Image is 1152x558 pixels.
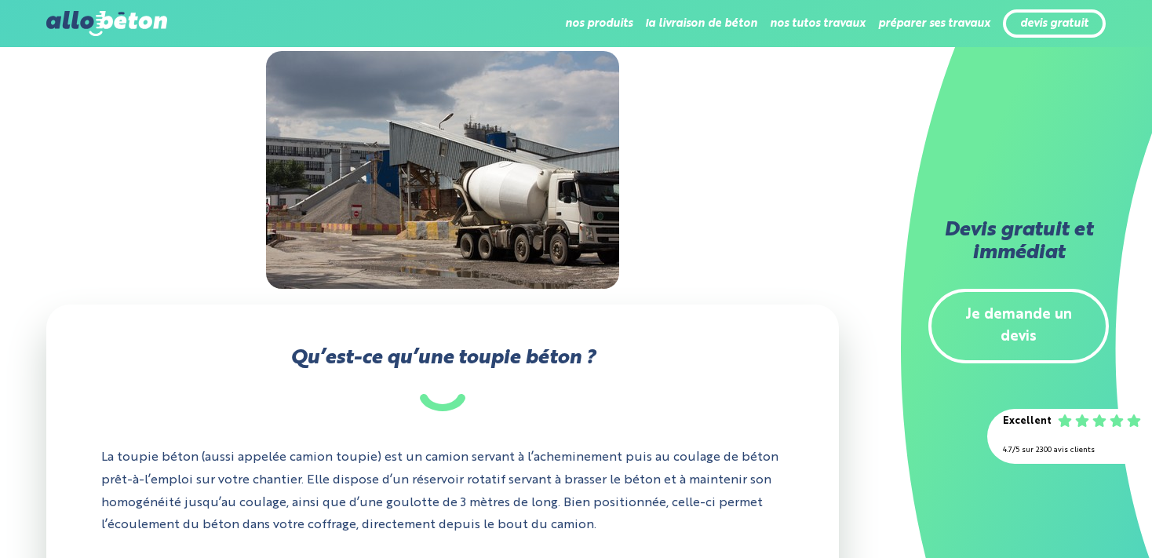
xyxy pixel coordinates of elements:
[1003,410,1052,433] div: Excellent
[101,348,785,411] h3: Qu’est-ce qu’une toupie béton ?
[928,289,1109,364] a: Je demande un devis
[101,435,785,549] p: La toupie béton (aussi appelée camion toupie) est un camion servant à l’acheminement puis au coul...
[928,220,1109,265] h2: Devis gratuit et immédiat
[645,5,757,42] li: la livraison de béton
[565,5,633,42] li: nos produits
[1020,17,1088,31] a: devis gratuit
[266,51,619,289] img: ”Camion
[46,11,167,36] img: allobéton
[878,5,990,42] li: préparer ses travaux
[1003,439,1136,462] div: 4.7/5 sur 2300 avis clients
[770,5,866,42] li: nos tutos travaux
